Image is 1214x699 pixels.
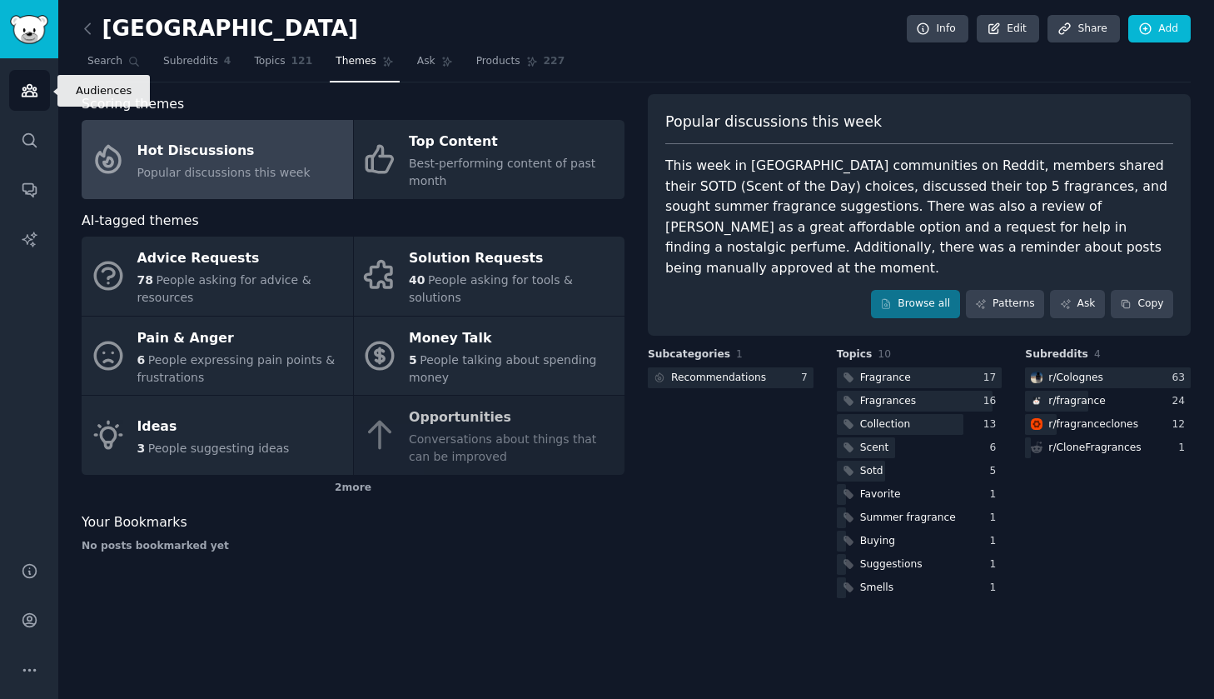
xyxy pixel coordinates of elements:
[82,475,624,502] div: 2 more
[837,414,1003,435] a: Collection13
[1031,372,1042,383] img: Colognes
[1050,290,1105,318] a: Ask
[409,273,425,287] span: 40
[82,512,187,533] span: Your Bookmarks
[860,417,911,432] div: Collection
[860,487,901,502] div: Favorite
[837,531,1003,552] a: Buying1
[860,557,923,572] div: Suggestions
[137,273,311,304] span: People asking for advice & resources
[837,391,1003,412] a: Fragrances16
[837,577,1003,598] a: Smells1
[1111,290,1173,318] button: Copy
[990,581,1003,596] div: 1
[336,54,376,69] span: Themes
[470,48,570,82] a: Products227
[224,54,231,69] span: 4
[1031,395,1042,407] img: fragrance
[409,353,417,367] span: 5
[1172,394,1191,409] div: 24
[860,441,889,456] div: Scent
[1048,394,1105,409] div: r/ fragrance
[409,273,573,304] span: People asking for tools & solutions
[1178,441,1191,456] div: 1
[977,15,1039,43] a: Edit
[137,137,311,164] div: Hot Discussions
[10,15,48,44] img: GummySearch logo
[671,371,766,386] div: Recommendations
[871,290,960,318] a: Browse all
[148,442,290,455] span: People suggesting ideas
[157,48,236,82] a: Subreddits4
[801,371,813,386] div: 7
[354,120,625,199] a: Top ContentBest-performing content of past month
[1094,348,1101,360] span: 4
[137,246,345,272] div: Advice Requests
[837,461,1003,482] a: Sotd5
[990,487,1003,502] div: 1
[983,371,1003,386] div: 17
[330,48,400,82] a: Themes
[990,557,1003,572] div: 1
[1025,414,1191,435] a: fragranceclonesr/fragranceclones12
[1047,15,1119,43] a: Share
[966,290,1044,318] a: Patterns
[1025,437,1191,458] a: r/CloneFragrances1
[1048,371,1103,386] div: r/ Colognes
[860,394,916,409] div: Fragrances
[1172,417,1191,432] div: 12
[860,511,956,526] div: Summer fragrance
[82,120,353,199] a: Hot DiscussionsPopular discussions this week
[860,371,911,386] div: Fragrance
[82,94,184,115] span: Scoring themes
[837,437,1003,458] a: Scent6
[354,317,625,396] a: Money Talk5People talking about spending money
[137,442,146,455] span: 3
[409,246,616,272] div: Solution Requests
[82,539,624,554] div: No posts bookmarked yet
[665,112,882,132] span: Popular discussions this week
[82,16,358,42] h2: [GEOGRAPHIC_DATA]
[82,211,199,232] span: AI-tagged themes
[1025,347,1088,362] span: Subreddits
[411,48,459,82] a: Ask
[1031,418,1042,430] img: fragranceclones
[907,15,968,43] a: Info
[137,325,345,352] div: Pain & Anger
[878,348,891,360] span: 10
[1172,371,1191,386] div: 63
[665,156,1173,278] div: This week in [GEOGRAPHIC_DATA] communities on Reddit, members shared their SOTD (Scent of the Day...
[254,54,285,69] span: Topics
[983,394,1003,409] div: 16
[860,464,883,479] div: Sotd
[1025,391,1191,412] a: fragrancer/fragrance24
[409,353,596,384] span: People talking about spending money
[354,237,625,316] a: Solution Requests40People asking for tools & solutions
[409,325,616,352] div: Money Talk
[648,347,730,362] span: Subcategories
[860,534,895,549] div: Buying
[409,129,616,156] div: Top Content
[1128,15,1191,43] a: Add
[860,581,893,596] div: Smells
[990,534,1003,549] div: 1
[82,396,353,475] a: Ideas3People suggesting ideas
[248,48,318,82] a: Topics121
[990,464,1003,479] div: 5
[837,507,1003,528] a: Summer fragrance1
[82,317,353,396] a: Pain & Anger6People expressing pain points & frustrations
[837,554,1003,575] a: Suggestions1
[82,237,353,316] a: Advice Requests78People asking for advice & resources
[837,484,1003,505] a: Favorite1
[163,54,218,69] span: Subreddits
[137,273,153,287] span: 78
[990,441,1003,456] div: 6
[837,367,1003,388] a: Fragrance17
[983,417,1003,432] div: 13
[544,54,565,69] span: 227
[137,353,336,384] span: People expressing pain points & frustrations
[137,353,146,367] span: 6
[137,413,290,440] div: Ideas
[648,367,813,388] a: Recommendations7
[1025,367,1191,388] a: Colognesr/Colognes63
